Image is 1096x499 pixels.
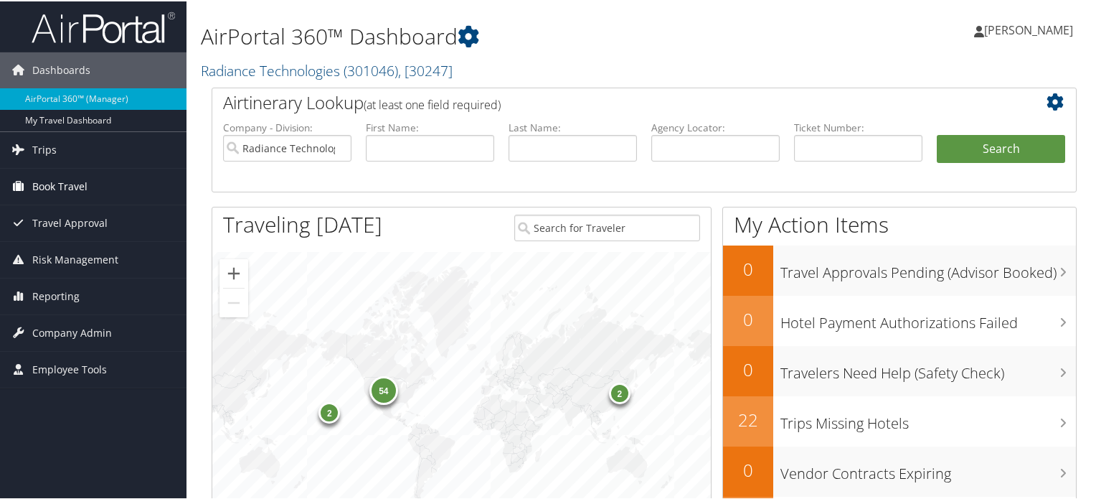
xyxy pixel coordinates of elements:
h2: 0 [723,356,773,381]
span: Travel Approval [32,204,108,240]
a: 0Hotel Payment Authorizations Failed [723,294,1076,345]
div: 54 [369,375,397,404]
h2: Airtinerary Lookup [223,89,993,113]
h3: Trips Missing Hotels [780,405,1076,432]
span: Company Admin [32,314,112,350]
h2: 0 [723,306,773,330]
h1: My Action Items [723,208,1076,238]
h2: 22 [723,406,773,431]
div: 2 [608,381,630,403]
a: [PERSON_NAME] [974,7,1087,50]
div: 2 [318,401,340,422]
label: First Name: [366,119,494,134]
span: , [ 30247 ] [398,60,453,79]
h3: Vendor Contracts Expiring [780,455,1076,482]
span: Dashboards [32,51,90,87]
a: 22Trips Missing Hotels [723,395,1076,445]
button: Search [937,134,1065,162]
label: Ticket Number: [794,119,922,134]
h2: 0 [723,457,773,481]
span: Risk Management [32,241,118,276]
h3: Hotel Payment Authorizations Failed [780,304,1076,332]
h2: 0 [723,256,773,280]
button: Zoom out [219,287,248,316]
a: 0Travelers Need Help (Safety Check) [723,345,1076,395]
h3: Travel Approvals Pending (Advisor Booked) [780,254,1076,281]
button: Zoom in [219,258,248,286]
a: Radiance Technologies [201,60,453,79]
span: Employee Tools [32,350,107,386]
label: Agency Locator: [651,119,780,134]
span: Reporting [32,277,80,313]
span: [PERSON_NAME] [984,21,1073,37]
span: Trips [32,131,57,167]
h1: Traveling [DATE] [223,208,382,238]
span: (at least one field required) [364,95,501,111]
img: airportal-logo.png [32,9,175,43]
label: Company - Division: [223,119,351,134]
h3: Travelers Need Help (Safety Check) [780,355,1076,382]
label: Last Name: [509,119,637,134]
span: ( 301046 ) [344,60,398,79]
a: 0Travel Approvals Pending (Advisor Booked) [723,244,1076,294]
span: Book Travel [32,167,88,203]
input: Search for Traveler [514,213,701,240]
h1: AirPortal 360™ Dashboard [201,20,792,50]
a: 0Vendor Contracts Expiring [723,445,1076,495]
